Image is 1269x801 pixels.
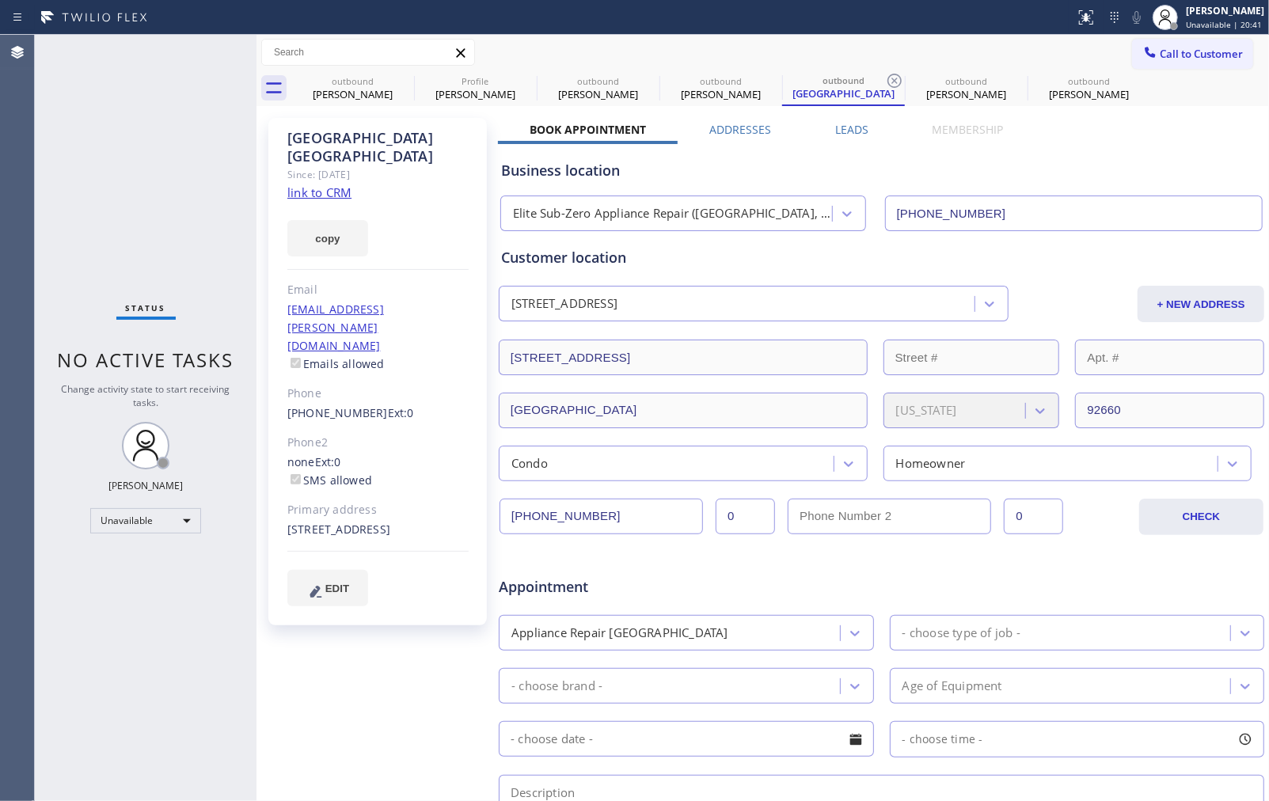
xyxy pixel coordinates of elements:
[661,75,781,87] div: outbound
[788,499,991,534] input: Phone Number 2
[293,75,412,87] div: outbound
[835,122,868,137] label: Leads
[287,385,469,403] div: Phone
[1029,87,1149,101] div: [PERSON_NAME]
[287,454,469,490] div: none
[1029,70,1149,106] div: Michael Stone
[315,454,341,469] span: Ext: 0
[287,434,469,452] div: Phone2
[287,165,469,184] div: Since: [DATE]
[58,347,234,373] span: No active tasks
[538,70,658,106] div: Rebecca Bertolina
[501,160,1262,181] div: Business location
[501,247,1262,268] div: Customer location
[500,499,703,534] input: Phone Number
[287,570,368,606] button: EDIT
[62,382,230,409] span: Change activity state to start receiving tasks.
[287,184,351,200] a: link to CRM
[902,731,983,746] span: - choose time -
[902,624,1020,642] div: - choose type of job -
[291,474,301,484] input: SMS allowed
[511,624,728,642] div: Appliance Repair [GEOGRAPHIC_DATA]
[416,70,535,106] div: Maureen Hikida
[499,576,752,598] span: Appointment
[287,501,469,519] div: Primary address
[126,302,166,313] span: Status
[710,122,772,137] label: Addresses
[1075,393,1264,428] input: ZIP
[902,677,1002,695] div: Age of Equipment
[325,583,349,594] span: EDIT
[538,87,658,101] div: [PERSON_NAME]
[661,70,781,106] div: Rebecca Bertolina
[262,40,474,65] input: Search
[906,70,1026,106] div: Michael Stone
[287,129,469,165] div: [GEOGRAPHIC_DATA] [GEOGRAPHIC_DATA]
[1004,499,1063,534] input: Ext. 2
[287,521,469,539] div: [STREET_ADDRESS]
[416,87,535,101] div: [PERSON_NAME]
[291,358,301,368] input: Emails allowed
[287,473,372,488] label: SMS allowed
[513,205,834,223] div: Elite Sub-Zero Appliance Repair ([GEOGRAPHIC_DATA], Google Ads)
[90,508,201,533] div: Unavailable
[1186,19,1262,30] span: Unavailable | 20:41
[1132,39,1253,69] button: Call to Customer
[511,454,548,473] div: Condo
[1029,75,1149,87] div: outbound
[1139,499,1264,535] button: CHECK
[287,302,384,353] a: [EMAIL_ADDRESS][PERSON_NAME][DOMAIN_NAME]
[287,405,388,420] a: [PHONE_NUMBER]
[287,356,385,371] label: Emails allowed
[784,70,903,104] div: Parry Lodge Paris
[511,295,617,313] div: [STREET_ADDRESS]
[932,122,1003,137] label: Membership
[287,220,368,256] button: copy
[896,454,966,473] div: Homeowner
[784,86,903,101] div: [GEOGRAPHIC_DATA]
[499,393,868,428] input: City
[293,70,412,106] div: Queena William
[108,479,183,492] div: [PERSON_NAME]
[661,87,781,101] div: [PERSON_NAME]
[885,196,1263,231] input: Phone Number
[784,74,903,86] div: outbound
[499,340,868,375] input: Address
[906,87,1026,101] div: [PERSON_NAME]
[530,122,646,137] label: Book Appointment
[287,281,469,299] div: Email
[906,75,1026,87] div: outbound
[388,405,414,420] span: Ext: 0
[499,721,874,757] input: - choose date -
[511,677,602,695] div: - choose brand -
[1186,4,1264,17] div: [PERSON_NAME]
[293,87,412,101] div: [PERSON_NAME]
[716,499,775,534] input: Ext.
[1075,340,1264,375] input: Apt. #
[883,340,1060,375] input: Street #
[1126,6,1148,28] button: Mute
[1160,47,1243,61] span: Call to Customer
[538,75,658,87] div: outbound
[1138,286,1264,322] button: + NEW ADDRESS
[416,75,535,87] div: Profile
